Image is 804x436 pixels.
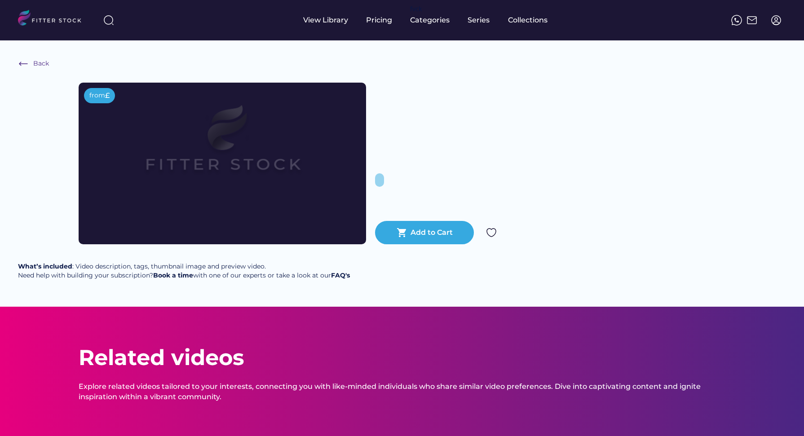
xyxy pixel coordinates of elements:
img: Frame%20%286%29.svg [18,58,29,69]
div: : Video description, tags, thumbnail image and preview video. Need help with building your subscr... [18,262,350,280]
div: Back [33,59,49,68]
img: Group%201000002324.svg [486,227,497,238]
div: Add to Cart [411,228,453,238]
img: profile-circle.svg [771,15,782,26]
div: Collections [508,15,548,25]
strong: What’s included [18,262,72,270]
div: Explore related videos tailored to your interests, connecting you with like-minded individuals wh... [79,382,725,402]
div: View Library [303,15,348,25]
img: search-normal%203.svg [103,15,114,26]
div: Categories [410,15,450,25]
img: LOGO.svg [18,10,89,28]
div: from [89,91,105,100]
div: Series [468,15,490,25]
img: Frame%2051.svg [747,15,757,26]
div: fvck [410,4,422,13]
div: Pricing [366,15,392,25]
div: £ [105,91,110,101]
a: Book a time [153,271,193,279]
img: meteor-icons_whatsapp%20%281%29.svg [731,15,742,26]
div: Related videos [79,343,244,373]
button: shopping_cart [397,227,407,238]
img: Frame%2079%20%281%29.svg [107,83,337,212]
a: FAQ's [331,271,350,279]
